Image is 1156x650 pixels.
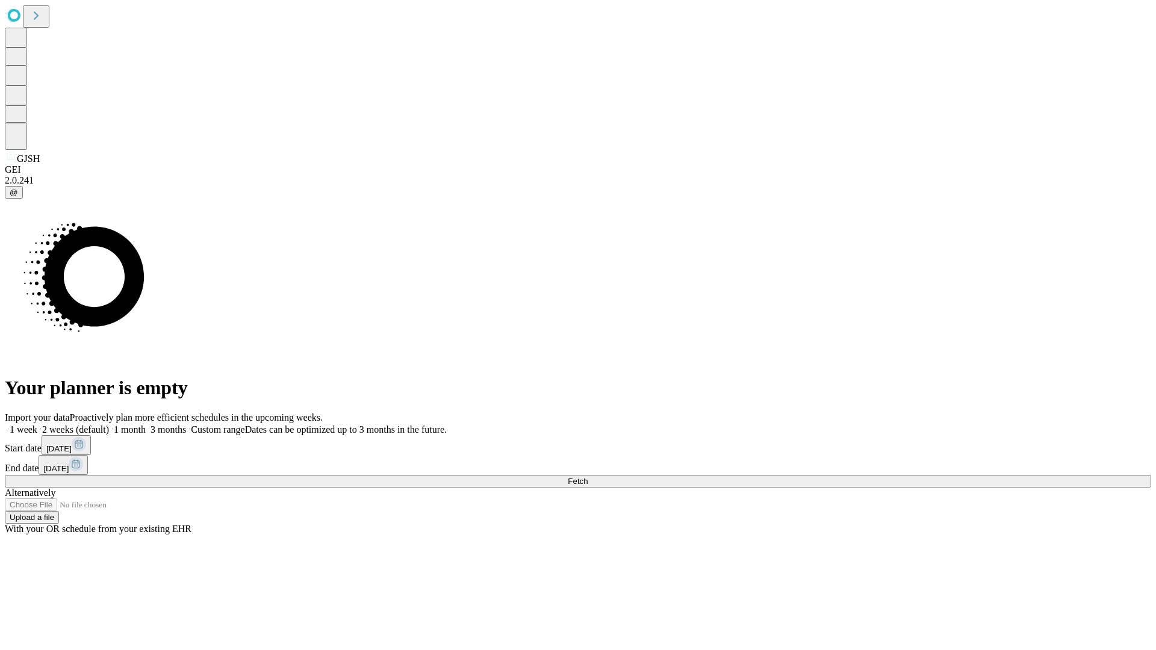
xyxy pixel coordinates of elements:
span: Custom range [191,424,244,435]
div: End date [5,455,1151,475]
span: [DATE] [43,464,69,473]
span: 2 weeks (default) [42,424,109,435]
button: @ [5,186,23,199]
span: Fetch [568,477,588,486]
button: [DATE] [39,455,88,475]
button: Upload a file [5,511,59,524]
span: 1 week [10,424,37,435]
span: Alternatively [5,487,55,498]
span: 1 month [114,424,146,435]
span: [DATE] [46,444,72,453]
div: GEI [5,164,1151,175]
div: Start date [5,435,1151,455]
span: 3 months [151,424,186,435]
h1: Your planner is empty [5,377,1151,399]
div: 2.0.241 [5,175,1151,186]
span: Dates can be optimized up to 3 months in the future. [245,424,447,435]
button: [DATE] [42,435,91,455]
span: With your OR schedule from your existing EHR [5,524,191,534]
span: Proactively plan more efficient schedules in the upcoming weeks. [70,412,323,422]
span: Import your data [5,412,70,422]
span: @ [10,188,18,197]
button: Fetch [5,475,1151,487]
span: GJSH [17,153,40,164]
